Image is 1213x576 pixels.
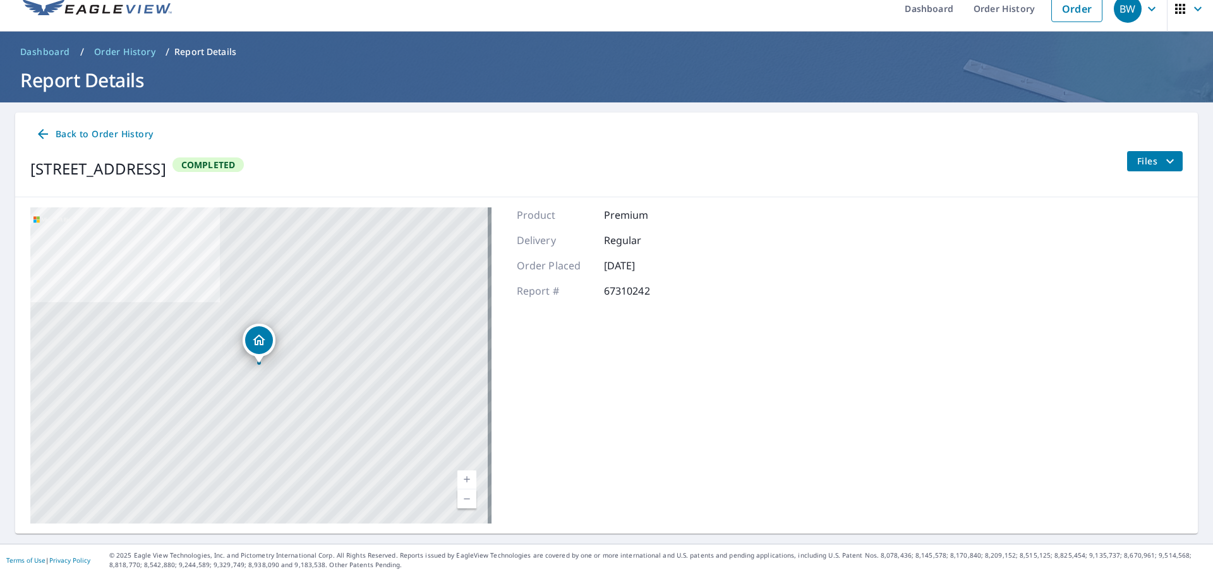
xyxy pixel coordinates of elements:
h1: Report Details [15,67,1198,93]
span: Files [1137,154,1178,169]
nav: breadcrumb [15,42,1198,62]
div: [STREET_ADDRESS] [30,157,166,180]
a: Privacy Policy [49,556,90,565]
a: Order History [89,42,160,62]
span: Completed [174,159,243,171]
a: Terms of Use [6,556,45,565]
span: Dashboard [20,46,70,58]
li: / [80,44,84,59]
p: Premium [604,207,680,223]
span: Order History [94,46,155,58]
p: © 2025 Eagle View Technologies, Inc. and Pictometry International Corp. All Rights Reserved. Repo... [109,551,1207,570]
p: Product [517,207,593,223]
p: Report # [517,283,593,298]
p: 67310242 [604,283,680,298]
button: filesDropdownBtn-67310242 [1126,151,1183,171]
p: | [6,556,90,564]
a: Dashboard [15,42,75,62]
p: Report Details [174,46,236,58]
p: Delivery [517,233,593,248]
a: Current Level 17, Zoom In [457,470,476,489]
span: Back to Order History [35,126,153,142]
li: / [166,44,169,59]
div: Dropped pin, building 1, Residential property, 2437 Shelby Cir Kissimmee, FL 34743 [243,324,275,363]
p: [DATE] [604,258,680,273]
a: Current Level 17, Zoom Out [457,489,476,508]
p: Regular [604,233,680,248]
p: Order Placed [517,258,593,273]
a: Back to Order History [30,123,158,146]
